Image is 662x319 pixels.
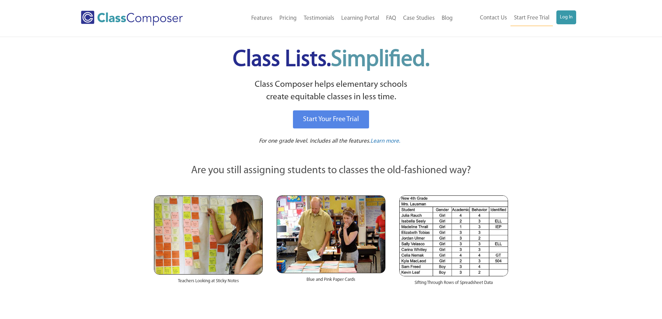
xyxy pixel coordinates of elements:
a: Case Studies [400,11,438,26]
img: Class Composer [81,11,183,26]
a: Start Free Trial [510,10,553,26]
a: Testimonials [300,11,338,26]
img: Blue and Pink Paper Cards [277,195,385,273]
a: Log In [556,10,576,24]
a: Pricing [276,11,300,26]
p: Class Composer helps elementary schools create equitable classes in less time. [153,78,509,104]
div: Sifting Through Rows of Spreadsheet Data [399,276,508,293]
a: Blog [438,11,456,26]
span: Class Lists. [233,49,430,71]
a: Learning Portal [338,11,383,26]
a: Contact Us [476,10,510,26]
a: Features [248,11,276,26]
span: Start Your Free Trial [303,116,359,123]
p: Are you still assigning students to classes the old-fashioned way? [154,163,508,178]
img: Spreadsheets [399,195,508,276]
span: Learn more. [370,138,400,144]
a: FAQ [383,11,400,26]
div: Teachers Looking at Sticky Notes [154,275,263,291]
img: Teachers Looking at Sticky Notes [154,195,263,275]
a: Start Your Free Trial [293,110,369,128]
span: Simplified. [331,49,430,71]
nav: Header Menu [456,10,576,26]
a: Learn more. [370,137,400,146]
div: Blue and Pink Paper Cards [277,273,385,290]
span: For one grade level. Includes all the features. [259,138,370,144]
nav: Header Menu [211,11,456,26]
